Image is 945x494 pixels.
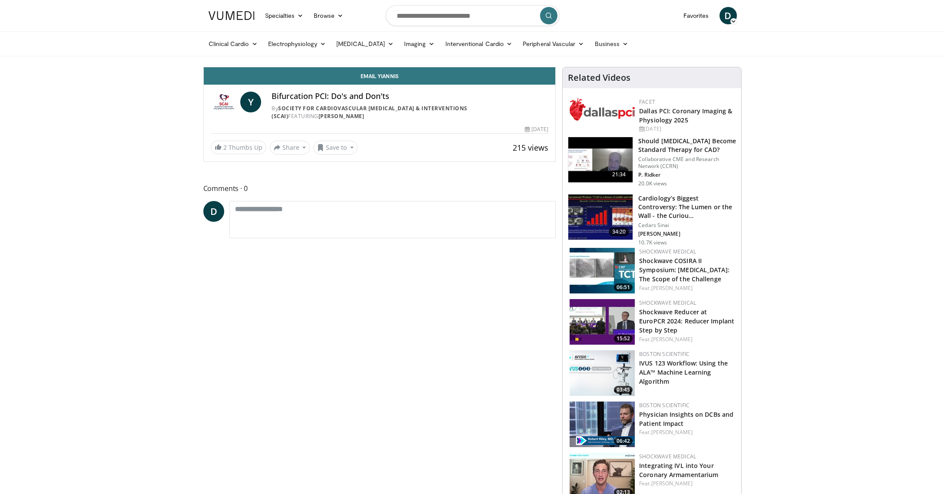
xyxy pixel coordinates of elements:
div: Feat. [639,284,734,292]
a: IVUS 123 Workflow: Using the ALA™ Machine Learning Algorithm [639,359,728,385]
a: 15:52 [570,299,635,345]
a: [PERSON_NAME] [651,480,693,487]
a: Imaging [399,35,440,53]
img: Society for Cardiovascular Angiography & Interventions (SCAI) [211,92,237,112]
div: By FEATURING [272,105,548,120]
button: Share [270,141,310,155]
a: 34:20 Cardiology’s Biggest Controversy: The Lumen or the Wall - the Curiou… Cedars Sinai [PERSON_... [568,194,736,246]
img: fadbcca3-3c72-4f96-a40d-f2c885e80660.150x105_q85_crop-smart_upscale.jpg [570,299,635,345]
a: [PERSON_NAME] [651,336,693,343]
a: Physician Insights on DCBs and Patient Impact [639,410,733,428]
img: 3d4c4166-a96d-499e-9f9b-63b7ac983da6.png.150x105_q85_crop-smart_upscale.png [570,402,635,447]
a: Shockwave Medical [639,299,696,306]
div: [DATE] [525,125,548,133]
img: a66c217a-745f-4867-a66f-0c610c99ad03.150x105_q85_crop-smart_upscale.jpg [570,350,635,396]
a: Shockwave Reducer at EuroPCR 2024: Reducer Implant Step by Step [639,308,734,334]
p: 10.7K views [638,239,667,246]
img: d453240d-5894-4336-be61-abca2891f366.150x105_q85_crop-smart_upscale.jpg [568,194,633,240]
span: 2 [223,143,227,151]
span: 34:20 [609,227,630,236]
span: 06:42 [614,437,633,445]
a: Shockwave Medical [639,248,696,255]
a: 06:42 [570,402,635,447]
img: c35ce14a-3a80-4fd3-b91e-c59d4b4f33e6.150x105_q85_crop-smart_upscale.jpg [570,248,635,293]
div: Feat. [639,336,734,343]
p: 20.0K views [638,180,667,187]
input: Search topics, interventions [386,5,560,26]
a: Shockwave COSIRA II Symposium: [MEDICAL_DATA]: The Scope of the Challenge [639,257,729,283]
a: Clinical Cardio [203,35,263,53]
span: 21:34 [609,170,630,179]
h3: Cardiology’s Biggest Controversy: The Lumen or the Wall - the Curiou… [638,194,736,220]
a: Dallas PCI: Coronary Imaging & Physiology 2025 [639,107,732,124]
a: 06:51 [570,248,635,293]
p: [PERSON_NAME] [638,231,736,237]
span: 215 views [513,142,548,153]
a: Browse [308,7,348,24]
p: P. Ridker [638,171,736,178]
a: 03:45 [570,350,635,396]
span: 06:51 [614,283,633,291]
a: 21:34 Should [MEDICAL_DATA] Become Standard Therapy for CAD? Collaborative CME and Research Netwo... [568,137,736,187]
span: 15:52 [614,335,633,343]
a: D [720,7,737,24]
a: 2 Thumbs Up [211,141,266,154]
a: Peripheral Vascular [517,35,589,53]
a: [MEDICAL_DATA] [331,35,399,53]
a: [PERSON_NAME] [651,428,693,436]
img: VuMedi Logo [209,11,255,20]
h4: Bifurcation PCI: Do's and Don'ts [272,92,548,101]
a: FACET [639,98,655,105]
span: 03:45 [614,386,633,394]
a: Email Yiannis [204,67,556,85]
div: Feat. [639,480,734,487]
h4: Related Videos [568,72,630,83]
img: 939357b5-304e-4393-95de-08c51a3c5e2a.png.150x105_q85_autocrop_double_scale_upscale_version-0.2.png [570,98,635,121]
p: Collaborative CME and Research Network (CCRN) [638,156,736,170]
a: Integrating IVL into Your Coronary Armamentarium [639,461,718,479]
button: Save to [313,141,358,155]
a: Boston Scientific [639,402,690,409]
div: Feat. [639,428,734,436]
h3: Should [MEDICAL_DATA] Become Standard Therapy for CAD? [638,137,736,154]
a: Specialties [260,7,309,24]
a: Society for Cardiovascular [MEDICAL_DATA] & Interventions (SCAI) [272,105,468,120]
div: [DATE] [639,125,734,133]
a: [PERSON_NAME] [651,284,693,292]
a: Business [590,35,634,53]
span: Comments 0 [203,183,556,194]
a: Interventional Cardio [440,35,518,53]
a: Boston Scientific [639,350,690,358]
a: Shockwave Medical [639,453,696,460]
a: [PERSON_NAME] [318,112,365,120]
p: Cedars Sinai [638,222,736,229]
a: Y [240,92,261,112]
img: eb63832d-2f75-457d-8c1a-bbdc90eb409c.150x105_q85_crop-smart_upscale.jpg [568,137,633,182]
a: D [203,201,224,222]
a: Electrophysiology [263,35,331,53]
a: Favorites [678,7,714,24]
